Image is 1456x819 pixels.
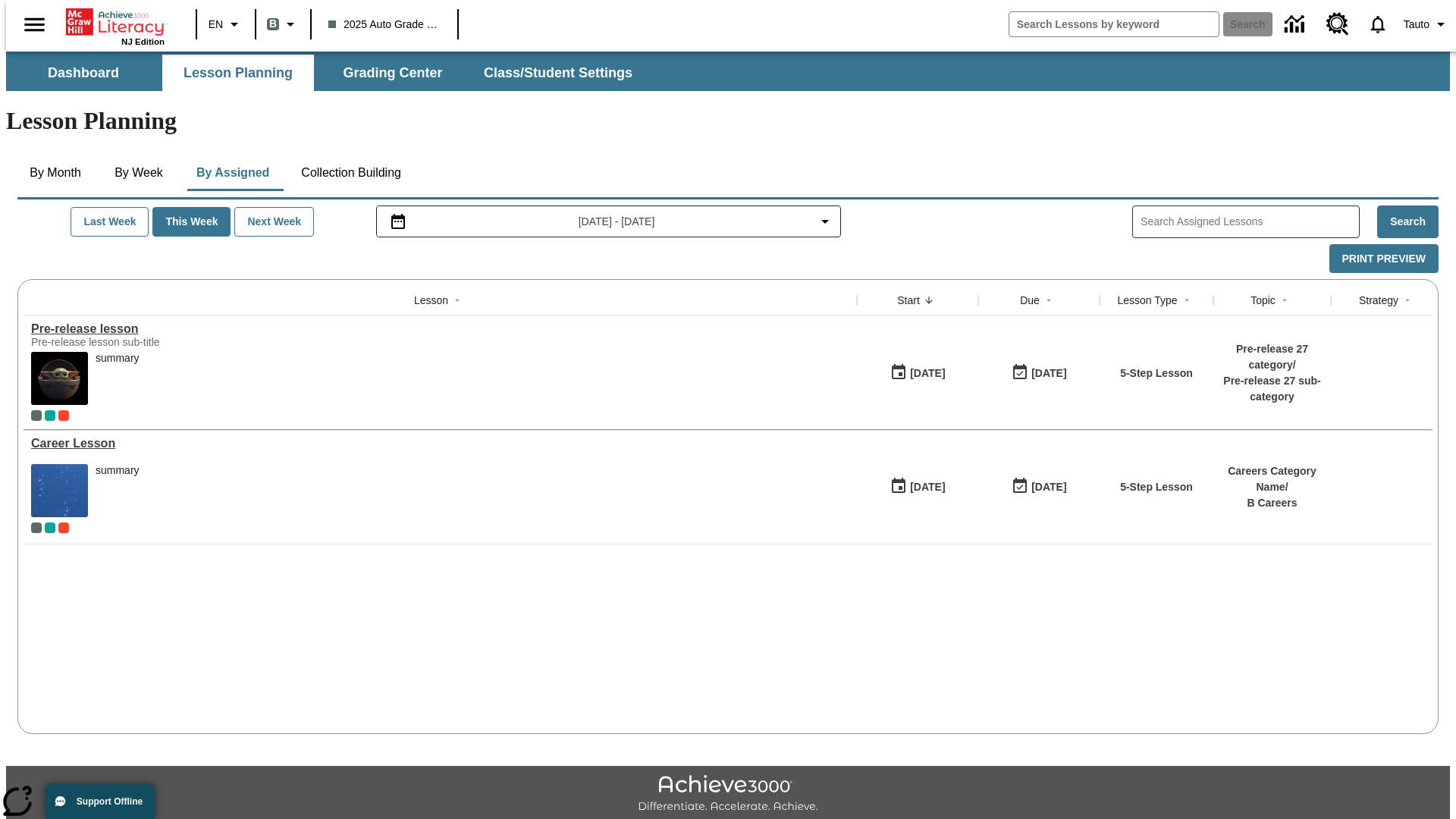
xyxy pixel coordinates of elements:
button: 01/13/25: First time the lesson was available [885,472,950,501]
div: summary [96,352,140,365]
img: hero alt text [31,352,88,405]
button: Search [1377,206,1439,238]
a: Pre-release lesson, Lessons [31,322,849,336]
input: search field [1009,12,1219,36]
div: SubNavbar [6,55,646,91]
p: 5-Step Lesson [1120,479,1193,495]
button: Next Week [234,207,314,237]
p: Pre-release 27 category / [1221,341,1323,373]
button: Support Offline [45,784,155,819]
div: Strategy [1359,293,1398,308]
button: This Week [152,207,231,237]
div: 2025 Auto Grade 1 A [45,522,55,533]
button: Dashboard [8,55,159,91]
div: [DATE] [910,478,945,497]
div: Start [897,293,920,308]
button: 01/22/25: First time the lesson was available [885,359,950,388]
div: Lesson Type [1117,293,1177,308]
div: Lesson [414,293,448,308]
div: Test 1 [58,522,69,533]
input: Search Assigned Lessons [1141,211,1359,233]
a: Data Center [1276,4,1317,45]
div: Pre-release lesson [31,322,849,336]
div: Current Class [31,410,42,421]
button: By Month [17,155,93,191]
img: Achieve3000 Differentiate Accelerate Achieve [638,775,818,814]
button: Open side menu [12,2,57,47]
img: fish [31,464,88,517]
div: SubNavbar [6,52,1450,91]
a: Home [66,7,165,37]
span: B [269,14,277,33]
div: summary [96,352,140,405]
span: 2025 Auto Grade 1 B [328,17,441,33]
button: Sort [1398,291,1417,309]
div: 2025 Auto Grade 1 A [45,410,55,421]
button: Sort [1276,291,1294,309]
span: Class/Student Settings [484,64,632,82]
button: Grading Center [317,55,469,91]
button: Language: EN, Select a language [202,11,250,38]
div: summary [96,464,140,517]
a: Resource Center, Will open in new tab [1317,4,1358,45]
button: Sort [448,291,466,309]
div: [DATE] [1031,478,1066,497]
div: Career Lesson [31,437,849,450]
a: Notifications [1358,5,1398,44]
button: Sort [1178,291,1196,309]
button: Lesson Planning [162,55,314,91]
span: Tauto [1404,17,1429,33]
button: Last Week [71,207,149,237]
p: Careers Category Name / [1221,463,1323,495]
button: Select the date range menu item [383,212,835,231]
a: Career Lesson, Lessons [31,437,849,450]
div: Home [66,5,165,46]
span: Grading Center [343,64,442,82]
button: Collection Building [289,155,413,191]
span: Support Offline [77,796,143,807]
div: [DATE] [910,364,945,383]
span: NJ Edition [121,37,165,46]
div: Test 1 [58,410,69,421]
span: EN [209,17,223,33]
div: Current Class [31,522,42,533]
div: [DATE] [1031,364,1066,383]
p: B Careers [1221,495,1323,511]
button: By Week [101,155,177,191]
span: [DATE] - [DATE] [579,214,655,230]
button: By Assigned [184,155,281,191]
div: summary [96,464,140,477]
button: Class/Student Settings [472,55,645,91]
button: Boost Class color is gray green. Change class color [261,11,306,38]
button: Print Preview [1329,244,1439,274]
p: 5-Step Lesson [1120,366,1193,381]
div: Pre-release lesson sub-title [31,336,259,348]
button: 01/25/26: Last day the lesson can be accessed [1006,359,1072,388]
p: Pre-release 27 sub-category [1221,373,1323,405]
span: Dashboard [48,64,119,82]
button: Sort [1040,291,1058,309]
button: 01/17/26: Last day the lesson can be accessed [1006,472,1072,501]
svg: Collapse Date Range Filter [816,212,834,231]
h1: Lesson Planning [6,107,1450,135]
button: Sort [920,291,938,309]
span: Lesson Planning [184,64,293,82]
button: Profile/Settings [1398,11,1456,38]
div: Due [1020,293,1040,308]
div: Topic [1250,293,1276,308]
